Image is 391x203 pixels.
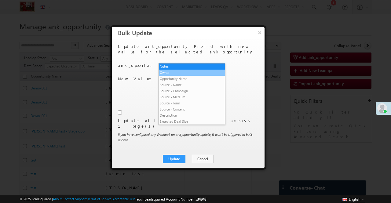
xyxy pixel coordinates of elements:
[118,132,257,143] p: If you have configured any Webhook on ank_opportunity update, it won’t be triggered in bulk-update.
[159,106,225,112] li: Source - Content
[118,63,155,68] p: ank_opportunity Field
[137,197,206,201] span: Your Leadsquared Account Number is
[118,118,257,129] p: Update all 16 ank_opportunity across 1 page(s)
[159,62,220,69] span: Notes
[159,82,225,88] li: Source - Name
[159,100,225,106] li: Source - Term
[159,94,225,100] li: Source - Medium
[159,70,225,76] li: Owner
[349,197,360,201] span: English
[88,197,111,201] a: Terms of Service
[112,197,136,201] a: Acceptable Use
[20,196,206,202] span: © 2025 LeadSquared | | | | |
[192,155,214,163] button: Cancel
[255,27,265,38] button: ×
[53,197,62,201] a: About
[159,88,225,94] li: Source - Campaign
[341,195,365,203] button: English
[159,112,225,118] li: Description
[163,155,185,163] button: Update
[197,197,206,201] span: 34848
[118,44,257,55] p: Update ank_opportunity Field with new value for the selected ank_opportunity
[159,118,225,125] li: Expected Deal Size
[118,76,155,82] p: New Value
[118,27,265,38] h3: Bulk Update
[159,76,225,82] li: Opportunity Name
[159,63,225,70] li: Notes
[63,197,87,201] a: Contact Support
